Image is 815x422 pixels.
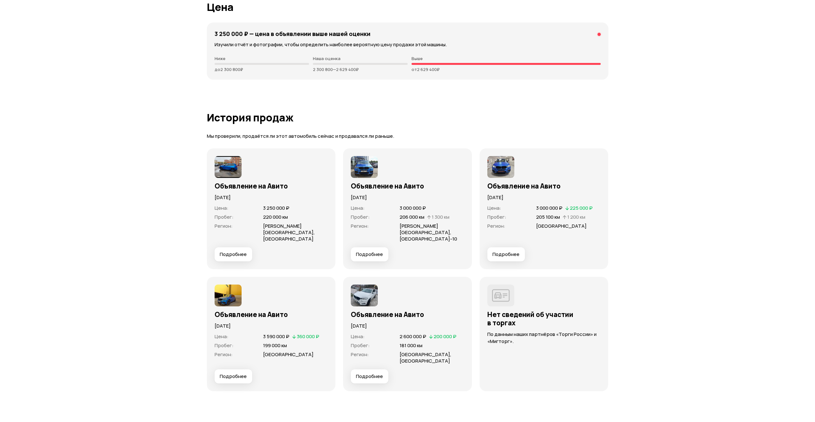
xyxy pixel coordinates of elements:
p: [DATE] [487,194,601,201]
span: Подробнее [220,251,247,258]
p: Изучили отчёт и фотографии, чтобы определить наиболее вероятную цену продажи этой машины. [215,41,601,48]
span: Подробнее [356,373,383,380]
span: Цена : [215,333,228,340]
span: 360 000 ₽ [297,333,319,340]
h3: Объявление на Авито [351,310,464,319]
span: Регион : [351,223,369,229]
h3: Объявление на Авито [351,182,464,190]
span: [GEOGRAPHIC_DATA] [263,351,314,358]
span: Пробег : [487,214,506,220]
p: Наша оценка [313,56,408,61]
h1: История продаж [207,112,608,123]
span: 1 200 км [567,214,585,220]
span: Цена : [351,205,365,211]
span: Цена : [487,205,501,211]
p: Мы проверили, продаётся ли этот автомобиль сейчас и продавался ли раньше. [207,133,608,140]
p: до 2 300 800 ₽ [215,67,309,72]
p: [DATE] [351,322,464,330]
h3: Объявление на Авито [215,182,328,190]
span: Подробнее [492,251,519,258]
span: Регион : [215,351,233,358]
h3: Нет сведений об участии в торгах [487,310,601,327]
span: Регион : [215,223,233,229]
span: Пробег : [351,214,370,220]
h1: Цена [207,1,608,13]
span: 3 000 000 ₽ [536,205,563,211]
p: Выше [412,56,601,61]
span: 1 300 км [432,214,449,220]
span: 200 000 ₽ [434,333,456,340]
h3: Объявление на Авито [487,182,601,190]
span: [PERSON_NAME][GEOGRAPHIC_DATA], [GEOGRAPHIC_DATA] [263,223,315,242]
h3: Объявление на Авито [215,310,328,319]
span: 199 000 км [263,342,287,349]
span: Пробег : [215,214,234,220]
button: Подробнее [215,247,252,261]
button: Подробнее [351,369,388,383]
span: [GEOGRAPHIC_DATA], [GEOGRAPHIC_DATA] [400,351,451,364]
span: Подробнее [356,251,383,258]
span: 3 590 000 ₽ [263,333,289,340]
span: 2 600 000 ₽ [400,333,426,340]
button: Подробнее [351,247,388,261]
span: Пробег : [351,342,370,349]
span: 181 000 км [400,342,422,349]
span: Регион : [487,223,505,229]
span: 3 000 000 ₽ [400,205,426,211]
span: 225 000 ₽ [570,205,593,211]
button: Подробнее [215,369,252,383]
span: 220 000 км [263,214,288,220]
span: [PERSON_NAME][GEOGRAPHIC_DATA], [GEOGRAPHIC_DATA]-10 [400,223,457,242]
p: Ниже [215,56,309,61]
p: [DATE] [215,322,328,330]
span: 205 100 км [536,214,560,220]
h4: 3 250 000 ₽ — цена в объявлении выше нашей оценки [215,30,370,37]
p: По данным наших партнёров «Торги России» и «Мигторг». [487,331,601,345]
span: Цена : [215,205,228,211]
p: от 2 629 400 ₽ [412,67,601,72]
span: Цена : [351,333,365,340]
button: Подробнее [487,247,525,261]
span: Регион : [351,351,369,358]
p: [DATE] [351,194,464,201]
span: Пробег : [215,342,234,349]
span: [GEOGRAPHIC_DATA] [536,223,587,229]
span: 3 250 000 ₽ [263,205,289,211]
p: [DATE] [215,194,328,201]
span: 206 000 км [400,214,424,220]
span: Подробнее [220,373,247,380]
p: 2 300 800 — 2 629 400 ₽ [313,67,408,72]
